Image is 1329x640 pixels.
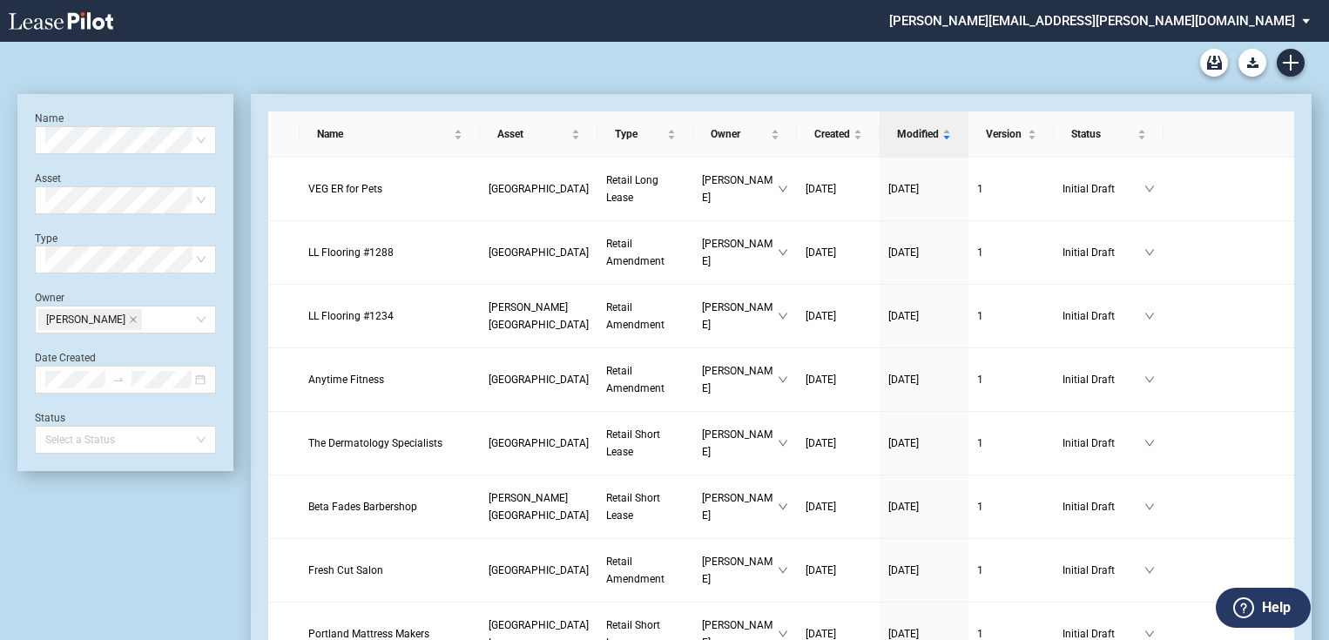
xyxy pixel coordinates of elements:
[1233,49,1272,77] md-menu: Download Blank Form List
[606,426,685,461] a: Retail Short Lease
[606,301,664,331] span: Retail Amendment
[814,125,850,143] span: Created
[38,309,142,330] span: Brenda Perez
[806,371,871,388] a: [DATE]
[606,174,658,204] span: Retail Long Lease
[778,374,788,385] span: down
[35,232,57,245] label: Type
[35,412,65,424] label: Status
[977,244,1045,261] a: 1
[46,310,125,329] span: [PERSON_NAME]
[606,553,685,588] a: Retail Amendment
[129,315,138,324] span: close
[806,310,836,322] span: [DATE]
[1238,49,1266,77] button: Download Blank Form
[1277,49,1305,77] a: Create new document
[888,437,919,449] span: [DATE]
[977,374,983,386] span: 1
[778,247,788,258] span: down
[35,352,96,364] label: Date Created
[480,111,597,158] th: Asset
[806,307,871,325] a: [DATE]
[308,374,384,386] span: Anytime Fitness
[888,180,960,198] a: [DATE]
[308,498,471,515] a: Beta Fades Barbershop
[806,437,836,449] span: [DATE]
[702,235,778,270] span: [PERSON_NAME]
[806,501,836,513] span: [DATE]
[1144,438,1155,448] span: down
[888,498,960,515] a: [DATE]
[977,180,1045,198] a: 1
[806,562,871,579] a: [DATE]
[308,180,471,198] a: VEG ER for Pets
[806,435,871,452] a: [DATE]
[977,437,983,449] span: 1
[606,556,664,585] span: Retail Amendment
[702,489,778,524] span: [PERSON_NAME]
[977,371,1045,388] a: 1
[888,307,960,325] a: [DATE]
[1063,435,1144,452] span: Initial Draft
[778,311,788,321] span: down
[977,183,983,195] span: 1
[497,125,568,143] span: Asset
[489,246,589,259] span: Tri-City Plaza
[35,112,64,125] label: Name
[806,244,871,261] a: [DATE]
[806,180,871,198] a: [DATE]
[897,125,939,143] span: Modified
[977,562,1045,579] a: 1
[489,435,589,452] a: [GEOGRAPHIC_DATA]
[1063,307,1144,325] span: Initial Draft
[986,125,1024,143] span: Version
[778,438,788,448] span: down
[693,111,797,158] th: Owner
[308,435,471,452] a: The Dermatology Specialists
[317,125,450,143] span: Name
[1063,180,1144,198] span: Initial Draft
[797,111,880,158] th: Created
[1144,502,1155,512] span: down
[806,246,836,259] span: [DATE]
[888,246,919,259] span: [DATE]
[1063,498,1144,515] span: Initial Draft
[1063,562,1144,579] span: Initial Draft
[977,628,983,640] span: 1
[308,437,442,449] span: The Dermatology Specialists
[308,371,471,388] a: Anytime Fitness
[806,628,836,640] span: [DATE]
[615,125,664,143] span: Type
[489,371,589,388] a: [GEOGRAPHIC_DATA]
[977,310,983,322] span: 1
[1144,247,1155,258] span: down
[711,125,767,143] span: Owner
[606,365,664,394] span: Retail Amendment
[489,562,589,579] a: [GEOGRAPHIC_DATA]
[702,362,778,397] span: [PERSON_NAME]
[489,492,589,522] span: Watts Mill Plaza
[1063,244,1144,261] span: Initial Draft
[112,374,125,386] span: to
[702,426,778,461] span: [PERSON_NAME]
[778,502,788,512] span: down
[489,299,589,333] a: [PERSON_NAME][GEOGRAPHIC_DATA]
[1144,565,1155,576] span: down
[489,180,589,198] a: [GEOGRAPHIC_DATA]
[977,501,983,513] span: 1
[888,244,960,261] a: [DATE]
[888,564,919,576] span: [DATE]
[702,553,778,588] span: [PERSON_NAME]
[1071,125,1134,143] span: Status
[806,564,836,576] span: [DATE]
[977,246,983,259] span: 1
[606,235,685,270] a: Retail Amendment
[1144,374,1155,385] span: down
[35,172,61,185] label: Asset
[300,111,480,158] th: Name
[1144,184,1155,194] span: down
[968,111,1054,158] th: Version
[308,628,429,640] span: Portland Mattress Makers
[606,172,685,206] a: Retail Long Lease
[1054,111,1164,158] th: Status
